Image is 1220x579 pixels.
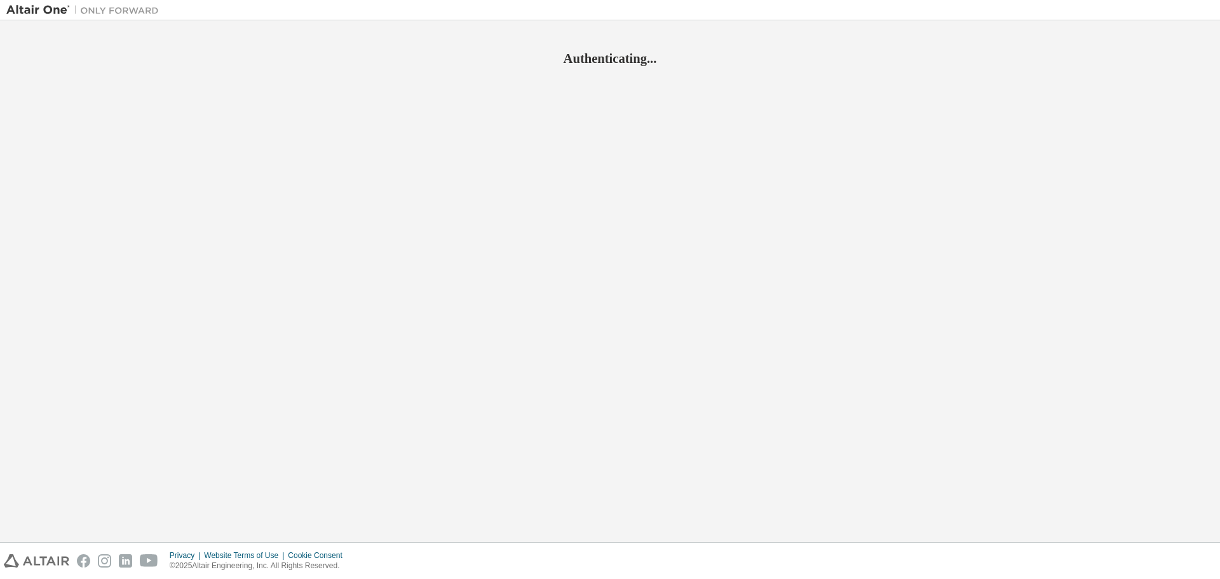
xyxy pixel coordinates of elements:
img: instagram.svg [98,554,111,568]
h2: Authenticating... [6,50,1214,67]
div: Privacy [170,550,204,561]
div: Cookie Consent [288,550,349,561]
p: © 2025 Altair Engineering, Inc. All Rights Reserved. [170,561,350,571]
img: Altair One [6,4,165,17]
img: facebook.svg [77,554,90,568]
img: linkedin.svg [119,554,132,568]
img: altair_logo.svg [4,554,69,568]
img: youtube.svg [140,554,158,568]
div: Website Terms of Use [204,550,288,561]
